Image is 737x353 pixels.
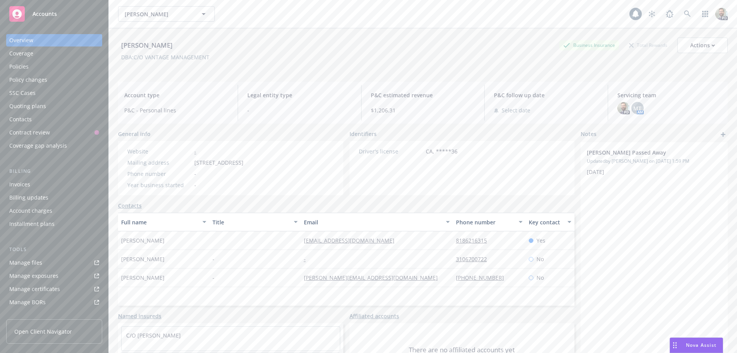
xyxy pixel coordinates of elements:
[625,40,671,50] div: Total Rewards
[118,130,151,138] span: General info
[9,191,48,204] div: Billing updates
[194,181,196,189] span: -
[301,213,453,231] button: Email
[126,332,181,339] a: C/O [PERSON_NAME]
[6,139,102,152] a: Coverage gap analysis
[494,91,598,99] span: P&C follow up date
[6,3,102,25] a: Accounts
[6,178,102,191] a: Invoices
[9,218,55,230] div: Installment plans
[118,213,209,231] button: Full name
[670,338,680,353] div: Drag to move
[121,236,165,245] span: [PERSON_NAME]
[6,309,102,322] a: Summary of insurance
[9,309,68,322] div: Summary of insurance
[581,142,728,182] div: [PERSON_NAME] Passed AwayUpdatedby [PERSON_NAME] on [DATE] 1:59 PM[DATE]
[194,148,196,155] a: -
[304,255,312,263] a: -
[502,106,530,114] span: Select date
[213,274,214,282] span: -
[6,257,102,269] a: Manage files
[127,147,191,155] div: Website
[536,274,544,282] span: No
[371,91,475,99] span: P&C estimated revenue
[526,213,574,231] button: Key contact
[127,158,191,167] div: Mailing address
[9,283,60,295] div: Manage certificates
[350,312,399,320] a: Affiliated accounts
[9,270,58,282] div: Manage exposures
[718,130,728,139] a: add
[453,213,526,231] button: Phone number
[121,274,165,282] span: [PERSON_NAME]
[247,91,351,99] span: Legal entity type
[690,38,715,53] div: Actions
[118,312,161,320] a: Named insureds
[456,274,510,281] a: [PHONE_NUMBER]
[456,255,493,263] a: 3106700722
[9,87,36,99] div: SSC Cases
[6,126,102,139] a: Contract review
[194,170,196,178] span: -
[304,218,441,226] div: Email
[247,106,351,114] span: -
[118,40,176,50] div: [PERSON_NAME]
[6,167,102,175] div: Billing
[121,255,165,263] span: [PERSON_NAME]
[127,170,191,178] div: Phone number
[9,34,33,46] div: Overview
[121,53,209,61] div: DBA: C/O VANTAGE MANAGEMENT
[9,178,30,191] div: Invoices
[456,237,493,244] a: 8186216315
[6,74,102,86] a: Policy changes
[9,100,46,112] div: Quoting plans
[6,60,102,73] a: Policies
[559,40,619,50] div: Business Insurance
[9,126,50,139] div: Contract review
[6,100,102,112] a: Quoting plans
[124,91,228,99] span: Account type
[680,6,695,22] a: Search
[662,6,677,22] a: Report a Bug
[529,218,563,226] div: Key contact
[633,104,641,112] span: MT
[209,213,301,231] button: Title
[536,255,544,263] span: No
[536,236,545,245] span: Yes
[6,87,102,99] a: SSC Cases
[6,113,102,126] a: Contacts
[6,191,102,204] a: Billing updates
[6,283,102,295] a: Manage certificates
[6,296,102,308] a: Manage BORs
[213,218,289,226] div: Title
[127,181,191,189] div: Year business started
[9,205,52,217] div: Account charges
[124,106,228,114] span: P&C - Personal lines
[644,6,660,22] a: Stop snowing
[617,91,722,99] span: Servicing team
[6,246,102,253] div: Tools
[587,158,722,165] span: Updated by [PERSON_NAME] on [DATE] 1:59 PM
[121,218,198,226] div: Full name
[9,74,47,86] div: Policy changes
[6,270,102,282] a: Manage exposures
[9,60,29,73] div: Policies
[125,10,192,18] span: [PERSON_NAME]
[118,201,142,210] a: Contacts
[9,139,67,152] div: Coverage gap analysis
[715,8,728,20] img: photo
[9,113,32,126] div: Contacts
[9,257,42,269] div: Manage files
[9,47,33,60] div: Coverage
[213,255,214,263] span: -
[698,6,713,22] a: Switch app
[359,147,423,155] div: Driver's license
[33,11,57,17] span: Accounts
[677,38,728,53] button: Actions
[6,47,102,60] a: Coverage
[118,6,215,22] button: [PERSON_NAME]
[371,106,475,114] span: $1,206.31
[670,338,723,353] button: Nova Assist
[6,34,102,46] a: Overview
